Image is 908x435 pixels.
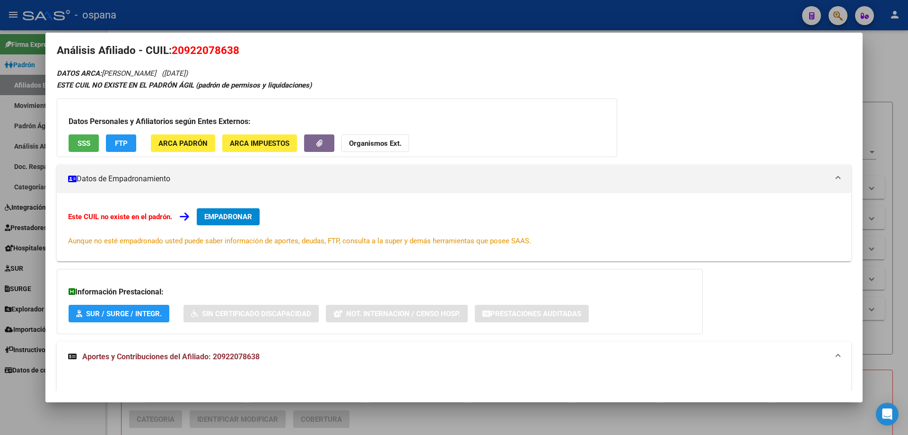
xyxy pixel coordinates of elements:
[68,213,172,221] strong: Este CUIL no existe en el padrón.
[204,213,252,221] span: EMPADRONAR
[197,208,260,225] button: EMPADRONAR
[57,69,156,78] span: [PERSON_NAME]
[222,134,297,152] button: ARCA Impuestos
[326,305,468,322] button: Not. Internacion / Censo Hosp.
[57,81,312,89] strong: ESTE CUIL NO EXISTE EN EL PADRÓN ÁGIL (padrón de permisos y liquidaciones)
[162,69,188,78] span: ([DATE])
[82,352,260,361] span: Aportes y Contribuciones del Afiliado: 20922078638
[69,305,169,322] button: SUR / SURGE / INTEGR.
[69,286,691,298] h3: Información Prestacional:
[57,342,851,372] mat-expansion-panel-header: Aportes y Contribuciones del Afiliado: 20922078638
[475,305,589,322] button: Prestaciones Auditadas
[106,134,136,152] button: FTP
[86,310,162,318] span: SUR / SURGE / INTEGR.
[57,43,851,59] h2: Análisis Afiliado - CUIL:
[158,139,208,148] span: ARCA Padrón
[172,44,239,56] span: 20922078638
[490,310,581,318] span: Prestaciones Auditadas
[57,69,102,78] strong: DATOS ARCA:
[341,134,409,152] button: Organismos Ext.
[69,116,605,127] h3: Datos Personales y Afiliatorios según Entes Externos:
[876,403,899,426] div: Open Intercom Messenger
[57,193,851,261] div: Datos de Empadronamiento
[202,310,311,318] span: Sin Certificado Discapacidad
[68,237,531,245] span: Aunque no esté empadronado usted puede saber información de aportes, deudas, FTP, consulta a la s...
[346,310,460,318] span: Not. Internacion / Censo Hosp.
[69,134,99,152] button: SSS
[115,139,128,148] span: FTP
[230,139,289,148] span: ARCA Impuestos
[183,305,319,322] button: Sin Certificado Discapacidad
[57,165,851,193] mat-expansion-panel-header: Datos de Empadronamiento
[349,139,402,148] strong: Organismos Ext.
[78,139,90,148] span: SSS
[68,173,829,185] mat-panel-title: Datos de Empadronamiento
[151,134,215,152] button: ARCA Padrón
